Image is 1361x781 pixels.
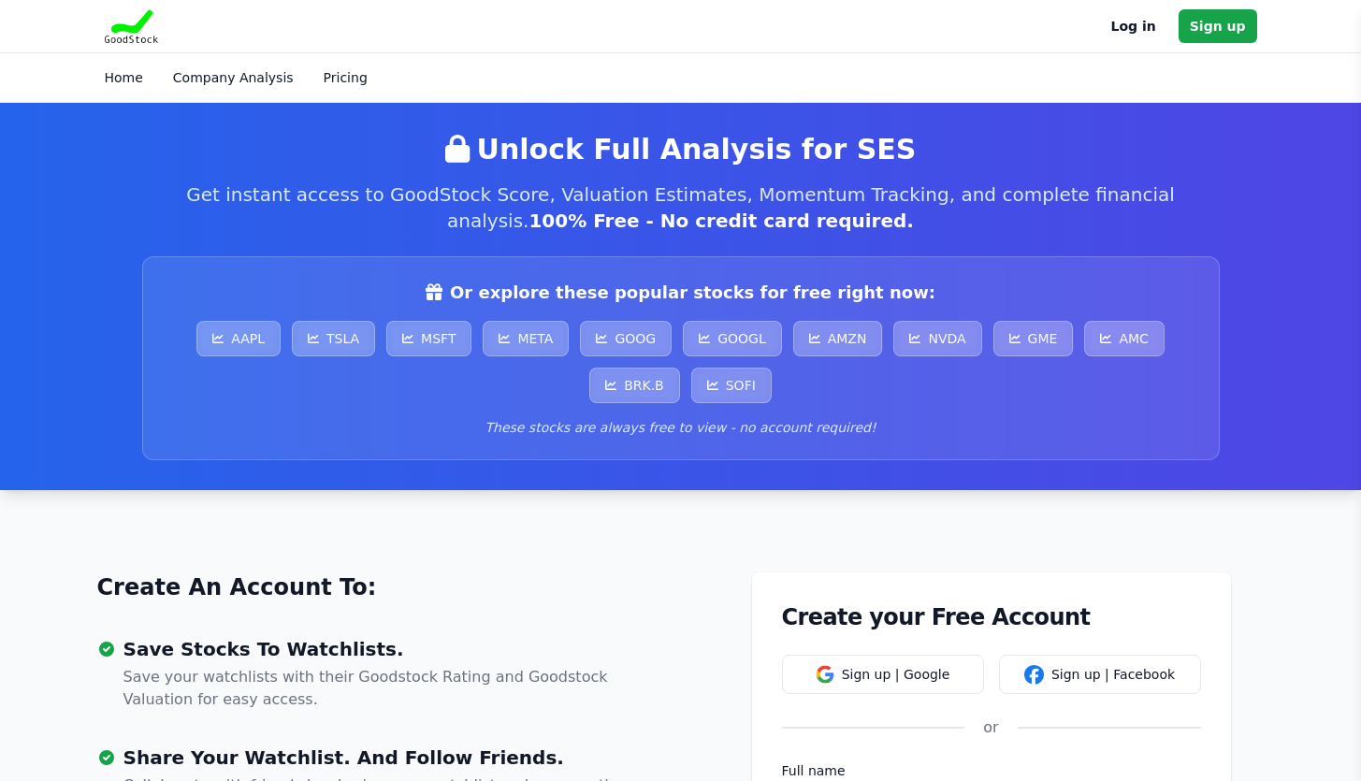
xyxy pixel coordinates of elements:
[123,748,644,767] h3: Share Your Watchlist. And Follow Friends.
[142,133,1220,166] h2: Unlock Full Analysis for SES
[782,761,1201,780] label: Full name
[173,70,294,85] a: Company Analysis
[324,70,368,85] a: Pricing
[782,655,984,694] button: Sign up | Google
[123,640,644,658] h3: Save Stocks To Watchlists.
[97,572,377,602] a: Create An Account To:
[142,181,1220,234] p: Get instant access to GoodStock Score, Valuation Estimates, Momentum Tracking, and complete finan...
[483,321,569,356] a: META
[964,716,1017,739] div: or
[1084,321,1164,356] a: AMC
[1111,15,1156,37] a: Log in
[793,321,883,356] a: AMZN
[580,321,672,356] a: GOOG
[993,321,1074,356] a: GME
[450,280,935,306] span: Or explore these popular stocks for free right now:
[292,321,375,356] a: TSLA
[999,655,1201,694] button: Sign up | Facebook
[123,666,644,711] p: Save your watchlists with their Goodstock Rating and Goodstock Valuation for easy access.
[528,210,913,232] span: 100% Free - No credit card required.
[386,321,471,356] a: MSFT
[691,368,772,403] a: SOFI
[105,70,143,85] a: Home
[105,9,159,43] img: Goodstock Logo
[196,321,281,356] a: AAPL
[166,418,1196,437] p: These stocks are always free to view - no account required!
[1179,9,1257,43] a: Sign up
[893,321,981,356] a: NVDA
[589,368,680,403] a: BRK.B
[782,602,1201,632] h1: Create your Free Account
[683,321,782,356] a: GOOGL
